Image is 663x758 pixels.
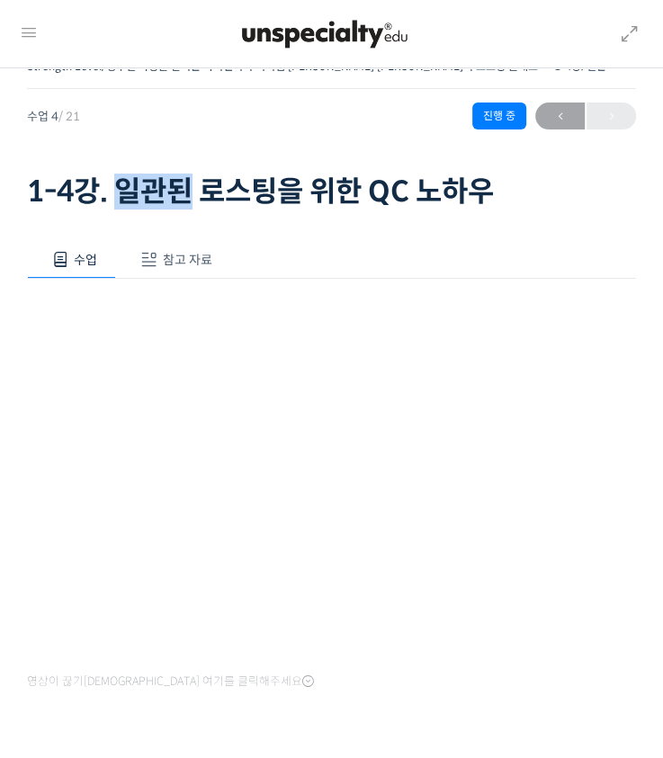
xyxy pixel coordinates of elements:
[472,103,526,129] div: 진행 중
[163,252,212,268] span: 참고 자료
[278,597,300,611] span: 설정
[232,570,345,615] a: 설정
[119,570,232,615] a: 대화
[535,104,585,129] span: ←
[5,570,119,615] a: 홈
[535,103,585,129] a: ←이전
[57,597,67,611] span: 홈
[165,598,186,612] span: 대화
[58,109,80,124] span: / 21
[27,174,636,209] h1: 1-4강. 일관된 로스팅을 위한 QC 노하우
[74,252,97,268] span: 수업
[27,674,314,689] span: 영상이 끊기[DEMOGRAPHIC_DATA] 여기를 클릭해주세요
[27,111,80,122] span: 수업 4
